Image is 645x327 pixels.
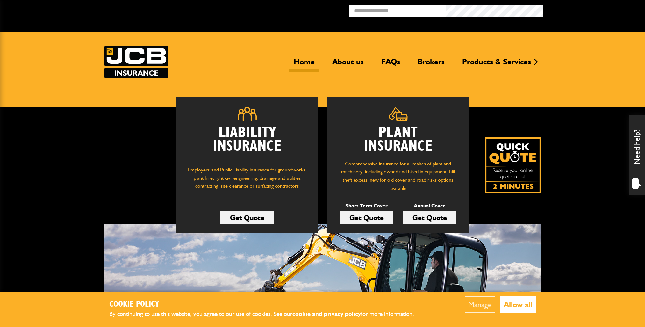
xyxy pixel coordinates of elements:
a: Home [289,57,319,72]
a: Get Quote [340,211,393,224]
h2: Plant Insurance [337,126,459,153]
button: Manage [465,296,495,313]
img: JCB Insurance Services logo [104,46,168,78]
h2: Cookie Policy [109,300,425,309]
p: Annual Cover [403,202,456,210]
a: cookie and privacy policy [292,310,361,317]
p: By continuing to use this website, you agree to our use of cookies. See our for more information. [109,309,425,319]
h2: Liability Insurance [186,126,308,160]
p: Employers' and Public Liability insurance for groundworks, plant hire, light civil engineering, d... [186,166,308,196]
p: Short Term Cover [340,202,393,210]
img: Quick Quote [485,137,541,193]
a: About us [327,57,369,72]
a: Get Quote [220,211,274,224]
button: Broker Login [543,5,640,15]
button: Allow all [500,296,536,313]
a: Get your insurance quote isn just 2-minutes [485,137,541,193]
a: Products & Services [457,57,536,72]
p: Comprehensive insurance for all makes of plant and machinery, including owned and hired in equipm... [337,160,459,192]
a: JCB Insurance Services [104,46,168,78]
a: Brokers [413,57,449,72]
div: Need help? [629,115,645,195]
a: FAQs [376,57,405,72]
a: Get Quote [403,211,456,224]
